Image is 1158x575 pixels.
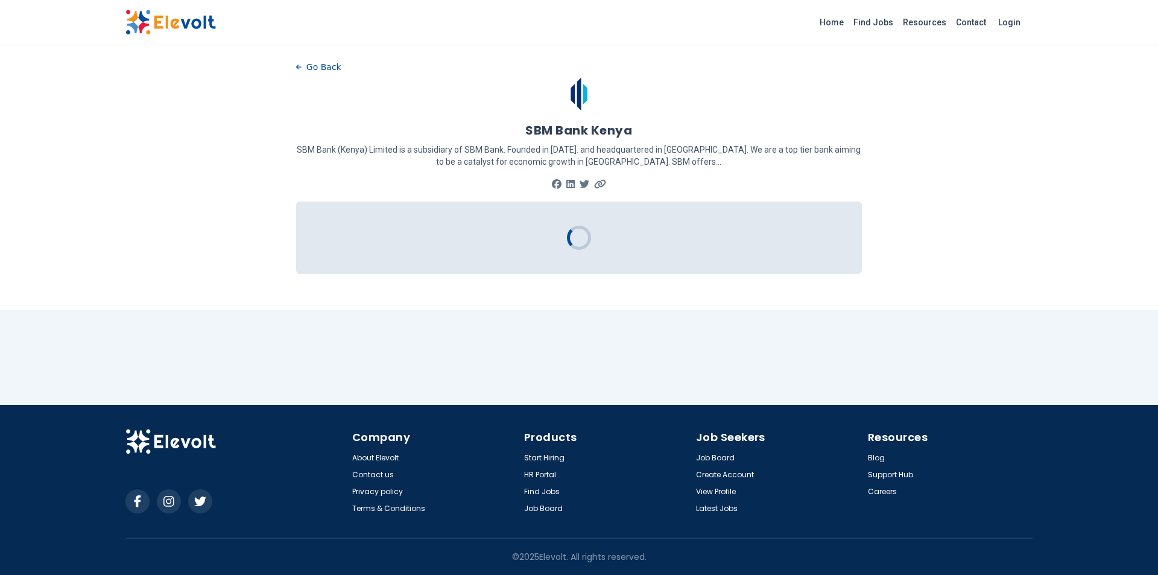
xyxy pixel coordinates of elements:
a: Job Board [524,504,563,513]
h4: Company [352,429,517,446]
a: Blog [868,453,885,463]
a: Latest Jobs [696,504,738,513]
p: © 2025 Elevolt. All rights reserved. [512,551,647,563]
a: Find Jobs [849,13,898,32]
a: Resources [898,13,951,32]
a: About Elevolt [352,453,399,463]
h4: Products [524,429,689,446]
img: SBM Bank Kenya [561,76,596,112]
a: Careers [868,487,897,497]
a: Job Board [696,453,735,463]
a: Privacy policy [352,487,403,497]
a: Login [991,10,1028,34]
a: HR Portal [524,470,556,480]
a: Terms & Conditions [352,504,425,513]
a: Contact [951,13,991,32]
p: SBM Bank (Kenya) Limited is a subsidiary of SBM Bank. Founded in [DATE]. and headquartered in [GE... [296,144,862,168]
a: Contact us [352,470,394,480]
a: View Profile [696,487,736,497]
button: Go Back [296,58,341,76]
a: Find Jobs [524,487,560,497]
div: Loading... [567,226,591,250]
h4: Job Seekers [696,429,861,446]
a: Home [815,13,849,32]
h4: Resources [868,429,1033,446]
img: Elevolt [125,429,216,454]
a: Create Account [696,470,754,480]
a: Support Hub [868,470,913,480]
a: Start Hiring [524,453,565,463]
h1: SBM Bank Kenya [525,122,632,139]
img: Elevolt [125,10,216,35]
